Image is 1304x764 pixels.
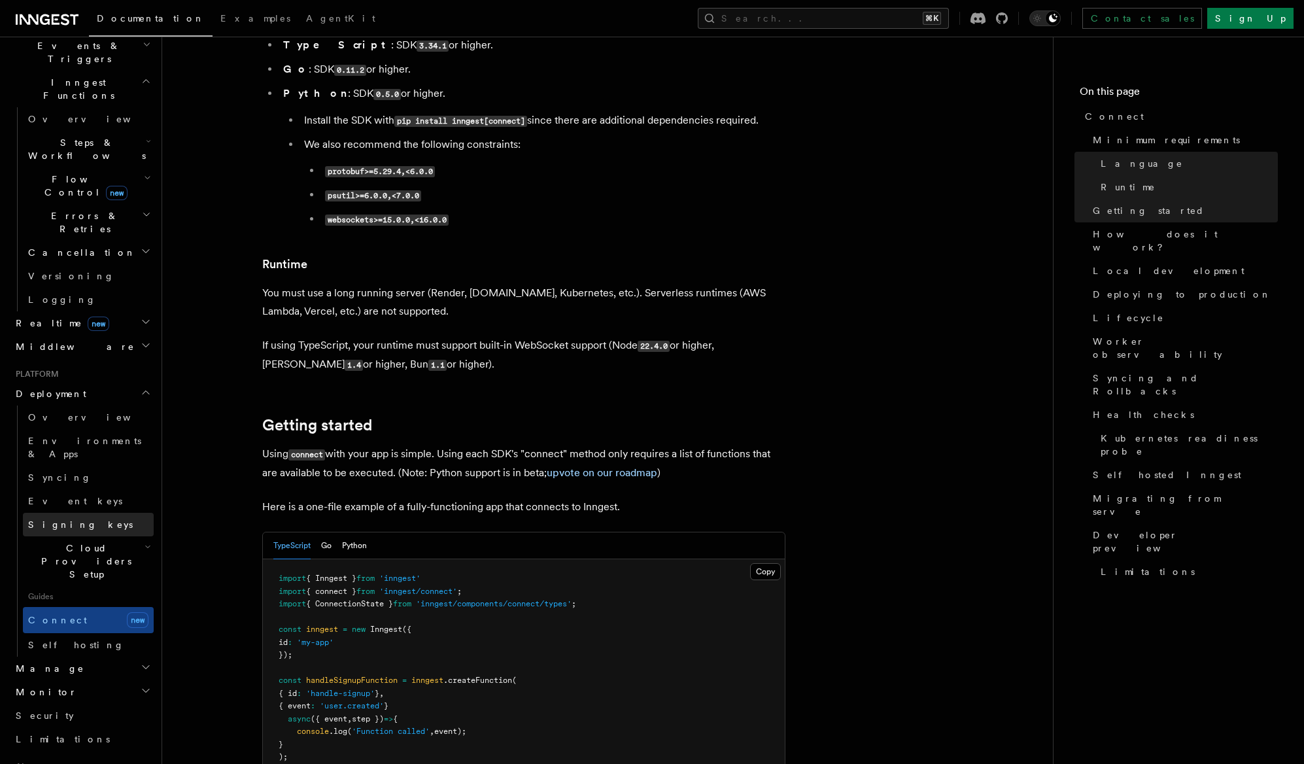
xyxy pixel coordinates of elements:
span: Minimum requirements [1093,133,1240,147]
a: Overview [23,406,154,429]
a: Health checks [1088,403,1278,426]
span: { id [279,689,297,698]
span: ; [572,599,576,608]
span: Guides [23,586,154,607]
span: async [288,714,311,723]
p: You must use a long running server (Render, [DOMAIN_NAME], Kubernetes, etc.). Serverless runtimes... [262,284,785,321]
strong: Go [283,63,309,75]
span: Logging [28,294,96,305]
span: Syncing [28,472,92,483]
code: 1.4 [345,360,363,371]
span: , [430,727,434,736]
span: Syncing and Rollbacks [1093,372,1278,398]
a: Syncing [23,466,154,489]
p: Using with your app is simple. Using each SDK's "connect" method only requires a list of function... [262,445,785,482]
button: Toggle dark mode [1029,10,1061,26]
a: Limitations [10,727,154,751]
span: new [127,612,148,628]
span: Event keys [28,496,122,506]
span: { ConnectionState } [306,599,393,608]
a: Runtime [1095,175,1278,199]
span: ({ [402,625,411,634]
li: : SDK or higher. [279,84,785,229]
p: Here is a one-file example of a fully-functioning app that connects to Inngest. [262,498,785,516]
a: Signing keys [23,513,154,536]
p: If using TypeScript, your runtime must support built-in WebSocket support (Node or higher, [PERSO... [262,336,785,374]
a: Versioning [23,264,154,288]
a: Logging [23,288,154,311]
a: Self hosted Inngest [1088,463,1278,487]
a: Local development [1088,259,1278,283]
span: Connect [28,615,87,625]
span: Deployment [10,387,86,400]
code: pip install inngest[connect] [394,116,527,127]
span: Cancellation [23,246,136,259]
span: Self hosted Inngest [1093,468,1241,481]
button: Search...⌘K [698,8,949,29]
span: Environments & Apps [28,436,141,459]
span: Security [16,710,74,721]
span: Migrating from serve [1093,492,1278,518]
span: Inngest Functions [10,76,141,102]
code: protobuf>=5.29.4,<6.0.0 [325,166,435,177]
a: Syncing and Rollbacks [1088,366,1278,403]
span: event); [434,727,466,736]
a: Connectnew [23,607,154,633]
span: Connect [1085,110,1144,123]
button: Deployment [10,382,154,406]
span: Examples [220,13,290,24]
strong: TypeScript [283,39,391,51]
span: How does it work? [1093,228,1278,254]
button: Monitor [10,680,154,704]
span: step }) [352,714,384,723]
a: Environments & Apps [23,429,154,466]
span: ); [279,752,288,761]
button: Middleware [10,335,154,358]
code: 0.5.0 [373,89,401,100]
span: ( [347,727,352,736]
span: Events & Triggers [10,39,143,65]
button: Errors & Retries [23,204,154,241]
span: Versioning [28,271,114,281]
span: Realtime [10,317,109,330]
span: Worker observability [1093,335,1278,361]
button: TypeScript [273,532,311,559]
span: import [279,574,306,583]
span: }); [279,650,292,659]
span: Self hosting [28,640,124,650]
span: Kubernetes readiness probe [1101,432,1278,458]
span: new [352,625,366,634]
a: Examples [213,4,298,35]
a: Connect [1080,105,1278,128]
a: Developer preview [1088,523,1278,560]
span: Errors & Retries [23,209,142,235]
span: Limitations [1101,565,1195,578]
span: from [356,587,375,596]
span: Getting started [1093,204,1205,217]
span: : [311,701,315,710]
a: AgentKit [298,4,383,35]
strong: Python [283,87,348,99]
span: , [347,714,352,723]
a: How does it work? [1088,222,1278,259]
span: { [393,714,398,723]
span: new [106,186,128,200]
button: Steps & Workflows [23,131,154,167]
span: } [279,740,283,749]
a: upvote on our roadmap [547,466,657,479]
span: 'user.created' [320,701,384,710]
span: Signing keys [28,519,133,530]
button: Realtimenew [10,311,154,335]
span: id [279,638,288,647]
li: : SDK or higher. [279,36,785,55]
span: Local development [1093,264,1244,277]
span: : [288,638,292,647]
a: Kubernetes readiness probe [1095,426,1278,463]
span: 'inngest/components/connect/types' [416,599,572,608]
button: Python [342,532,367,559]
span: inngest [306,625,338,634]
a: Getting started [1088,199,1278,222]
a: Language [1095,152,1278,175]
span: inngest [411,676,443,685]
div: Deployment [10,406,154,657]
